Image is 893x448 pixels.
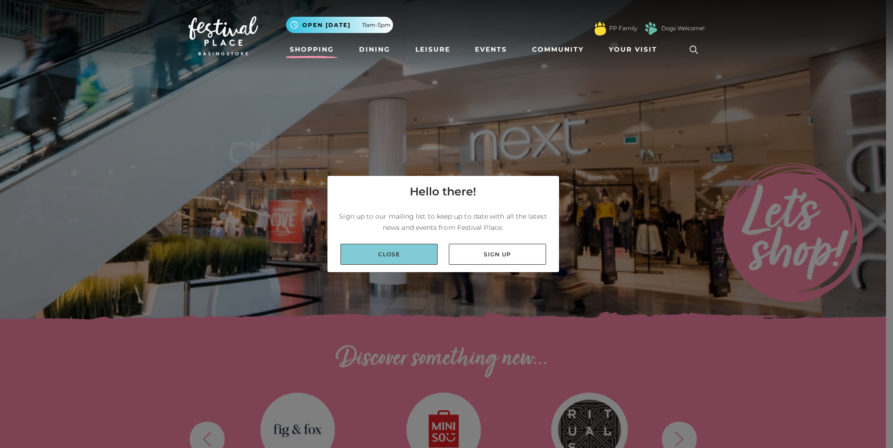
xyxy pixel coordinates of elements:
[605,41,666,58] a: Your Visit
[286,41,338,58] a: Shopping
[355,41,394,58] a: Dining
[286,17,393,33] button: Open [DATE] 11am-5pm
[528,41,587,58] a: Community
[609,24,637,33] a: FP Family
[340,244,438,265] a: Close
[471,41,511,58] a: Events
[609,45,657,54] span: Your Visit
[335,211,552,233] p: Sign up to our mailing list to keep up to date with all the latest news and events from Festival ...
[302,21,351,29] span: Open [DATE]
[661,24,705,33] a: Dogs Welcome!
[188,16,258,55] img: Festival Place Logo
[410,183,476,200] h4: Hello there!
[449,244,546,265] a: Sign up
[412,41,454,58] a: Leisure
[362,21,391,29] span: 11am-5pm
